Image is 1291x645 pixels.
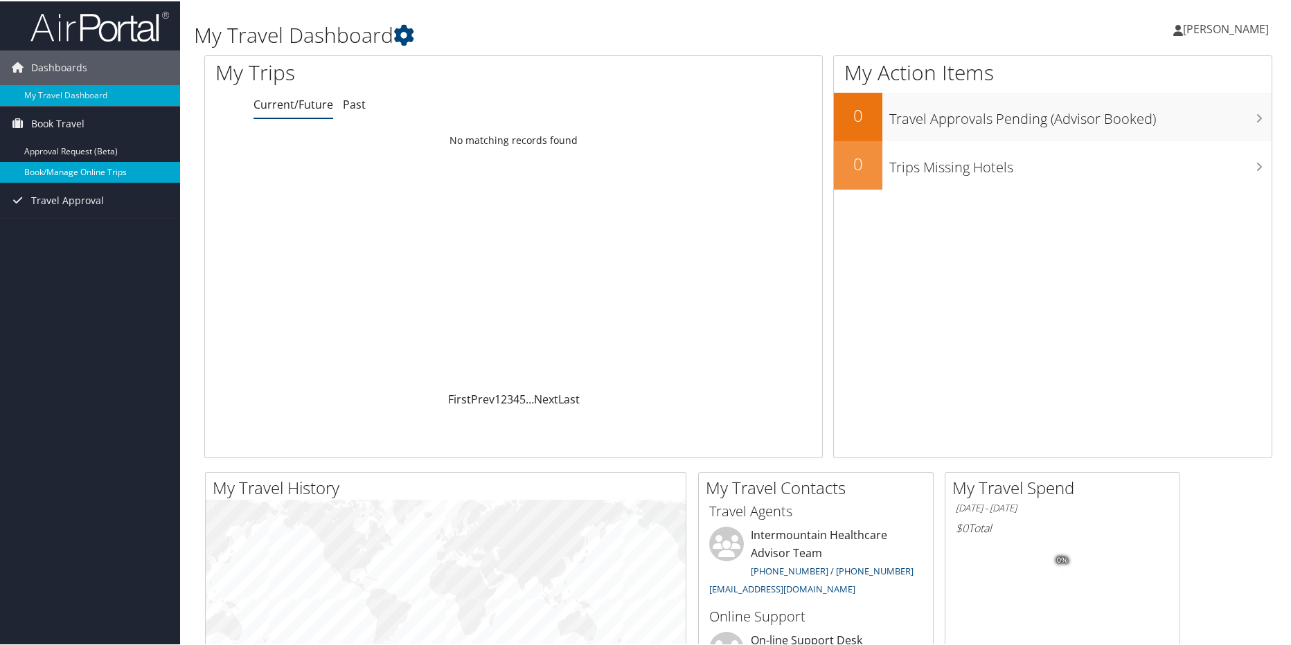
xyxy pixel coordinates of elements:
h6: Total [956,519,1169,534]
a: 3 [507,390,513,406]
a: 1 [495,390,501,406]
span: [PERSON_NAME] [1183,20,1269,35]
h2: 0 [834,102,882,126]
h2: 0 [834,151,882,174]
a: Last [558,390,580,406]
a: Next [534,390,558,406]
td: No matching records found [205,127,822,152]
a: Current/Future [253,96,333,111]
img: airportal-logo.png [30,9,169,42]
h1: My Action Items [834,57,1272,86]
h2: My Travel History [213,475,686,498]
a: 5 [519,390,526,406]
a: 2 [501,390,507,406]
h3: Trips Missing Hotels [889,149,1272,176]
a: [EMAIL_ADDRESS][DOMAIN_NAME] [709,581,855,594]
a: Prev [471,390,495,406]
h3: Travel Approvals Pending (Advisor Booked) [889,101,1272,127]
a: [PHONE_NUMBER] / [PHONE_NUMBER] [751,563,914,576]
h3: Travel Agents [709,500,923,520]
h1: My Trips [215,57,555,86]
li: Intermountain Healthcare Advisor Team [702,525,929,599]
h1: My Travel Dashboard [194,19,920,48]
a: 0Trips Missing Hotels [834,140,1272,188]
a: Past [343,96,366,111]
a: 0Travel Approvals Pending (Advisor Booked) [834,91,1272,140]
tspan: 0% [1057,555,1068,563]
span: … [526,390,534,406]
h3: Online Support [709,606,923,625]
a: [PERSON_NAME] [1173,7,1283,48]
h2: My Travel Spend [952,475,1179,498]
span: Dashboards [31,49,87,84]
span: Travel Approval [31,182,104,217]
h2: My Travel Contacts [706,475,933,498]
h6: [DATE] - [DATE] [956,500,1169,514]
span: $0 [956,519,968,534]
a: First [448,390,471,406]
span: Book Travel [31,105,84,140]
a: 4 [513,390,519,406]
